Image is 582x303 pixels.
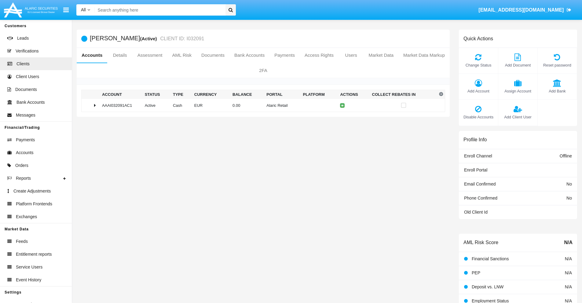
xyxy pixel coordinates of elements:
span: N/A [564,239,573,246]
span: Phone Confirmed [464,196,497,200]
a: Payments [269,48,300,63]
a: Bank Accounts [229,48,269,63]
span: Feeds [16,238,28,245]
span: Enroll Portal [464,168,487,172]
th: Collect Rebates In [370,90,437,99]
a: [EMAIL_ADDRESS][DOMAIN_NAME] [476,2,574,19]
span: Accounts [16,150,34,156]
small: CLIENT ID: I032091 [159,36,204,41]
span: All [81,7,86,12]
span: PEP [472,270,480,275]
span: Documents [15,86,37,93]
span: N/A [565,256,572,261]
th: Platform [301,90,338,99]
span: No [566,182,572,186]
span: Enroll Channel [464,153,492,158]
h6: AML Risk Score [463,240,498,245]
span: [EMAIL_ADDRESS][DOMAIN_NAME] [478,7,564,13]
a: Market Data Markup [398,48,450,63]
input: Search [95,4,223,16]
span: Reset password [541,62,574,68]
span: N/A [565,270,572,275]
a: Documents [196,48,229,63]
a: All [76,7,95,13]
td: Alaric Retail [264,99,300,112]
a: Assessment [133,48,167,63]
span: Add Document [501,62,534,68]
a: Market Data [364,48,398,63]
span: Platform Frontends [16,201,52,207]
a: Accounts [77,48,107,63]
a: Users [339,48,364,63]
span: Leads [17,35,29,41]
img: Logo image [3,1,59,19]
th: Actions [338,90,369,99]
span: Exchanges [16,214,37,220]
span: Change Status [462,62,495,68]
a: Details [107,48,132,63]
span: Add Bank [541,88,574,94]
th: Type [170,90,192,99]
td: AAAI032091AC1 [100,99,142,112]
span: Add Client User [501,114,534,120]
a: AML Risk [167,48,196,63]
span: Service Users [16,264,42,270]
span: Assign Account [501,88,534,94]
span: Offline [560,153,572,158]
span: Reports [16,175,31,182]
span: N/A [565,284,572,289]
span: Verifications [16,48,38,54]
td: Cash [170,99,192,112]
span: Clients [16,61,30,67]
td: Active [142,99,170,112]
span: Add Account [462,88,495,94]
span: Event History [16,277,41,283]
h5: [PERSON_NAME] [90,35,204,42]
span: Financial Sanctions [472,256,509,261]
a: Access Rights [300,48,339,63]
span: Entitlement reports [16,251,52,258]
span: Bank Accounts [16,99,45,106]
span: Deposit vs. LNW [472,284,503,289]
div: (Active) [140,35,159,42]
span: Client Users [16,74,39,80]
td: EUR [192,99,230,112]
th: Account [100,90,142,99]
span: No [566,196,572,200]
span: Disable Accounts [462,114,495,120]
a: 2FA [77,63,450,78]
span: Email Confirmed [464,182,496,186]
th: Balance [230,90,264,99]
span: Messages [16,112,35,118]
span: Create Adjustments [13,188,51,194]
td: 0.00 [230,99,264,112]
th: Currency [192,90,230,99]
span: Payments [16,137,35,143]
h6: Profile Info [463,137,487,142]
th: Portal [264,90,300,99]
span: Orders [15,162,28,169]
h6: Quick Actions [463,36,493,41]
th: Status [142,90,170,99]
span: Old Client Id [464,210,488,215]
